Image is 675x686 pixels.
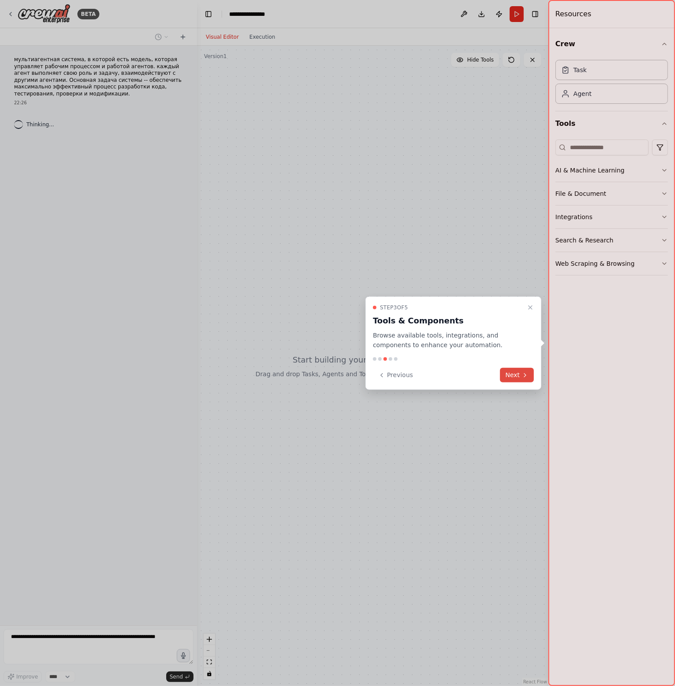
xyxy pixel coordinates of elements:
[202,8,215,20] button: Hide left sidebar
[525,302,536,312] button: Close walkthrough
[500,368,534,382] button: Next
[373,330,523,350] p: Browse available tools, integrations, and components to enhance your automation.
[380,304,408,311] span: Step 3 of 5
[373,314,523,326] h3: Tools & Components
[373,368,418,382] button: Previous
